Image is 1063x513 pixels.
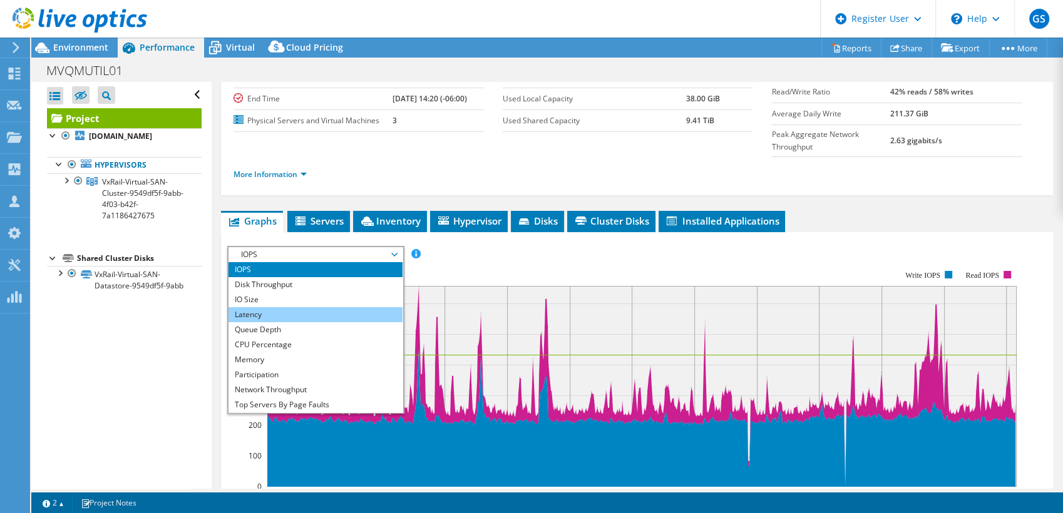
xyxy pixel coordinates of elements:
[503,114,686,127] label: Used Shared Capacity
[771,128,890,153] label: Peak Aggregate Network Throughput
[47,266,202,293] a: VxRail-Virtual-SAN-Datastore-9549df5f-9abb
[140,41,195,53] span: Performance
[102,176,183,221] span: VxRail-Virtual-SAN-Cluster-9549df5f-9abb-4f03-b42f-7a1186427675
[34,495,73,510] a: 2
[249,450,262,461] text: 100
[229,337,402,352] li: CPU Percentage
[771,86,890,98] label: Read/Write Ratio
[966,271,1000,280] text: Read IOPS
[234,169,307,180] a: More Information
[47,173,202,223] a: VxRail-Virtual-SAN-Cluster-9549df5f-9abb-4f03-b42f-7a1186427675
[821,38,881,58] a: Reports
[226,41,255,53] span: Virtual
[229,262,402,277] li: IOPS
[257,481,262,492] text: 0
[229,322,402,337] li: Queue Depth
[286,41,343,53] span: Cloud Pricing
[906,271,941,280] text: Write IOPS
[503,93,686,105] label: Used Local Capacity
[989,38,1047,58] a: More
[573,215,649,227] span: Cluster Disks
[227,215,277,227] span: Graphs
[951,13,962,24] svg: \n
[393,93,467,104] b: [DATE] 14:20 (-06:00)
[229,352,402,367] li: Memory
[234,93,392,105] label: End Time
[47,128,202,145] a: [DOMAIN_NAME]
[1029,9,1049,29] span: GS
[229,307,402,322] li: Latency
[881,38,932,58] a: Share
[393,115,397,126] b: 3
[229,292,402,307] li: IO Size
[77,251,202,266] div: Shared Cluster Disks
[229,382,402,397] li: Network Throughput
[47,108,202,128] a: Project
[665,215,779,227] span: Installed Applications
[41,64,142,78] h1: MVQMUTIL01
[47,157,202,173] a: Hypervisors
[229,277,402,292] li: Disk Throughput
[53,41,108,53] span: Environment
[436,215,501,227] span: Hypervisor
[771,108,890,120] label: Average Daily Write
[517,215,558,227] span: Disks
[890,86,973,97] b: 42% reads / 58% writes
[235,247,396,262] span: IOPS
[932,38,990,58] a: Export
[686,93,720,104] b: 38.00 GiB
[89,131,152,141] b: [DOMAIN_NAME]
[890,108,928,119] b: 211.37 GiB
[294,215,344,227] span: Servers
[234,114,392,127] label: Physical Servers and Virtual Machines
[890,135,942,146] b: 2.63 gigabits/s
[229,367,402,382] li: Participation
[686,115,714,126] b: 9.41 TiB
[229,397,402,412] li: Top Servers By Page Faults
[359,215,421,227] span: Inventory
[249,420,262,430] text: 200
[72,495,145,510] a: Project Notes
